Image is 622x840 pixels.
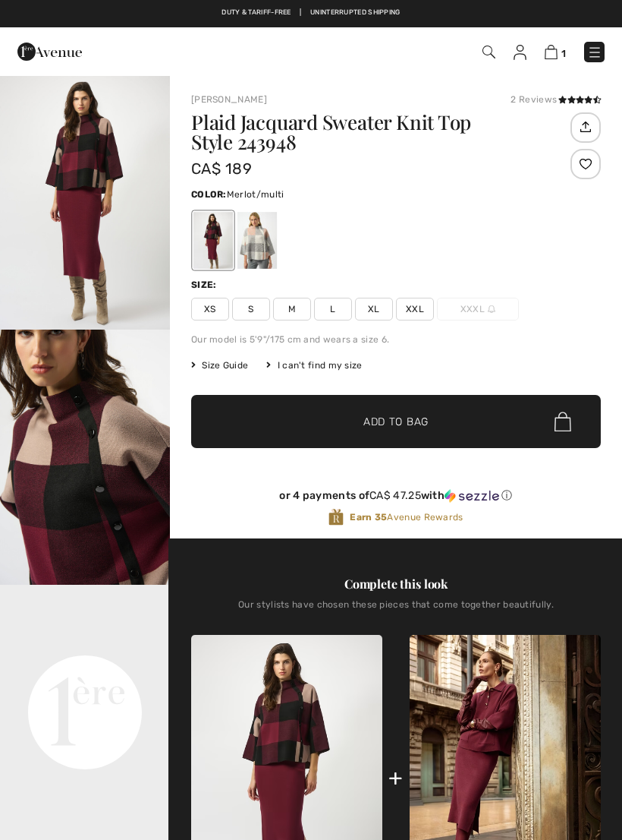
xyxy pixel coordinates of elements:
div: Size: [191,278,220,292]
span: S [232,298,270,321]
div: Our model is 5'9"/175 cm and wears a size 6. [191,333,601,346]
img: Search [482,46,495,58]
div: I can't find my size [266,358,362,372]
img: My Info [514,45,526,60]
span: XXXL [437,298,519,321]
img: Avenue Rewards [328,508,344,526]
h1: Plaid Jacquard Sweater Knit Top Style 243948 [191,112,567,152]
span: XXL [396,298,434,321]
a: 1 [545,43,566,61]
span: Avenue Rewards [350,510,463,524]
strong: Earn 35 [350,512,387,523]
div: Merlot/multi [193,212,233,269]
div: 2 Reviews [510,93,601,106]
img: Menu [587,45,602,60]
img: Sezzle [445,489,499,503]
div: Complete this look [191,575,601,593]
div: Rose/multi [237,212,277,269]
span: M [273,298,311,321]
span: XS [191,298,229,321]
a: 1ère Avenue [17,43,82,58]
img: Share [573,114,598,140]
span: Add to Bag [363,414,429,430]
img: 1ère Avenue [17,36,82,67]
span: Size Guide [191,358,248,372]
span: CA$ 47.25 [369,489,421,502]
button: Add to Bag [191,395,601,448]
div: Our stylists have chosen these pieces that come together beautifully. [191,599,601,622]
img: Shopping Bag [545,45,558,59]
div: + [388,761,403,795]
span: XL [355,298,393,321]
span: 1 [561,48,566,59]
div: or 4 payments ofCA$ 47.25withSezzle Click to learn more about Sezzle [191,489,601,508]
img: Bag.svg [554,412,571,431]
span: L [314,298,352,321]
a: [PERSON_NAME] [191,94,267,105]
div: or 4 payments of with [191,489,601,503]
img: ring-m.svg [488,305,495,313]
span: Merlot/multi [227,189,284,200]
span: CA$ 189 [191,159,252,178]
span: Color: [191,189,227,200]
